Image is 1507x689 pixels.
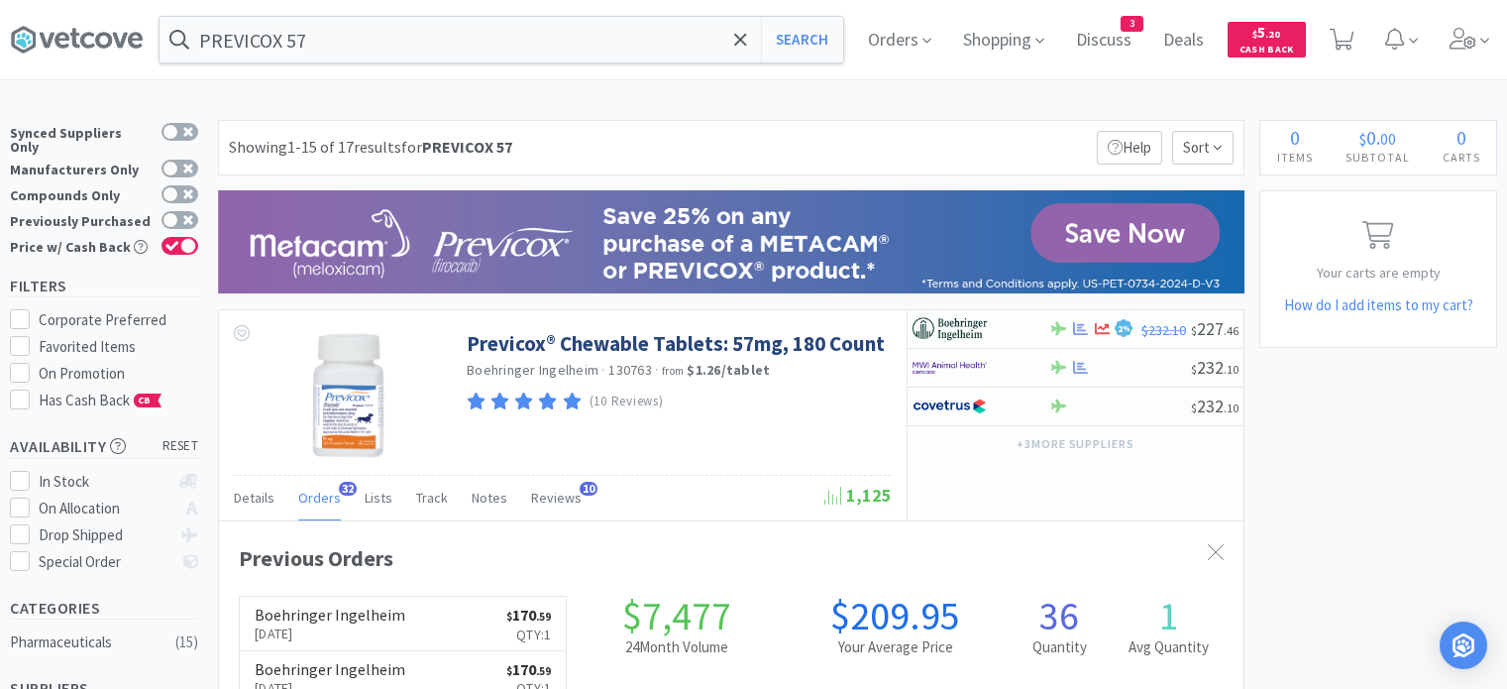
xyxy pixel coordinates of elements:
span: Reviews [531,489,582,507]
h6: Boehringer Ingelheim [255,661,405,677]
h6: Boehringer Ingelheim [255,607,405,623]
span: 0 [1456,125,1466,150]
span: . 46 [1224,323,1238,338]
div: . [1329,128,1426,148]
div: Showing 1-15 of 17 results [229,135,512,161]
input: Search by item, sku, manufacturer, ingredient, size... [160,17,843,62]
div: Previous Orders [239,541,1224,576]
h1: 36 [1005,596,1114,635]
span: · [601,361,605,379]
span: Sort [1172,131,1234,165]
img: 1bf27197e3f642fcb0cf987befdc0522_176.jpg [218,190,1244,293]
h2: Quantity [1005,635,1114,659]
img: 77fca1acd8b6420a9015268ca798ef17_1.png [913,392,987,421]
span: Orders [298,489,341,507]
span: 227 [1191,317,1238,340]
span: 5 [1252,23,1280,42]
span: 00 [1380,129,1396,149]
span: $ [1191,401,1197,415]
span: 232 [1191,395,1238,417]
span: Has Cash Back [39,391,162,409]
span: % [1123,323,1130,333]
h1: $7,477 [567,596,786,635]
p: Qty: 1 [506,624,551,645]
a: Discuss3 [1068,32,1139,50]
span: Cash Back [1239,45,1294,57]
span: $ [1252,28,1257,41]
span: 130763 [608,361,652,379]
div: Previously Purchased [10,211,152,228]
div: On Promotion [39,362,199,386]
h4: Items [1260,148,1329,167]
h2: 24 Month Volume [567,635,786,659]
span: 1,125 [824,484,892,507]
h2: Avg Quantity [1115,635,1224,659]
div: Open Intercom Messenger [1440,622,1487,669]
a: $5.20Cash Back [1228,13,1306,66]
h2: Your Average Price [786,635,1005,659]
span: $ [1191,323,1197,338]
span: $232.10 [1141,321,1186,339]
span: CB [135,395,155,406]
span: $ [506,610,512,624]
span: 3 [1122,17,1142,31]
h5: How do I add items to my cart? [1260,293,1496,317]
h1: 1 [1115,596,1224,635]
p: (10 Reviews) [590,392,664,412]
div: Synced Suppliers Only [10,123,152,154]
img: a8786c28ad8642689a0890bba80e085f_355584.png [268,330,429,459]
div: Special Order [39,550,170,574]
span: reset [162,436,199,457]
button: +3more suppliers [1007,430,1144,458]
span: . 59 [536,664,551,678]
h5: Categories [10,597,198,620]
strong: PREVICOX 57 [422,137,512,157]
span: 2 [1118,324,1130,334]
a: Boehringer Ingelheim[DATE]$170.59Qty:1 [240,597,566,651]
span: 170 [506,659,551,679]
span: for [401,137,512,157]
a: Boehringer Ingelheim [467,361,598,379]
span: Track [416,489,448,507]
span: 0 [1290,125,1300,150]
span: 170 [506,605,551,625]
span: 10 [580,482,597,496]
span: $ [1359,129,1366,149]
span: . 10 [1224,401,1238,415]
span: . 20 [1265,28,1280,41]
span: Notes [472,489,507,507]
a: Previcox® Chewable Tablets: 57mg, 180 Count [467,330,885,357]
div: Pharmaceuticals [10,631,170,654]
h5: Filters [10,275,198,297]
div: Manufacturers Only [10,160,152,176]
span: 0 [1366,125,1376,150]
div: In Stock [39,470,170,494]
span: $ [506,664,512,678]
span: . 59 [536,610,551,624]
span: 232 [1191,356,1238,379]
a: Deals [1155,32,1212,50]
button: Search [761,17,843,62]
p: Help [1097,131,1162,165]
h5: Availability [10,435,198,458]
span: Lists [365,489,392,507]
span: $ [1191,362,1197,377]
div: Price w/ Cash Back [10,237,152,254]
div: Corporate Preferred [39,308,199,332]
div: Compounds Only [10,185,152,202]
div: Drop Shipped [39,523,170,547]
p: Your carts are empty [1260,262,1496,284]
img: 730db3968b864e76bcafd0174db25112_22.png [913,314,987,344]
span: · [655,361,659,379]
img: f6b2451649754179b5b4e0c70c3f7cb0_2.png [913,353,987,383]
span: from [662,364,684,378]
div: ( 15 ) [175,631,198,654]
span: Details [234,489,274,507]
span: . 10 [1224,362,1238,377]
div: On Allocation [39,497,170,520]
h4: Carts [1426,148,1496,167]
div: Favorited Items [39,335,199,359]
p: [DATE] [255,623,405,644]
strong: $1.26 / tablet [687,361,770,379]
span: 32 [339,482,357,496]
